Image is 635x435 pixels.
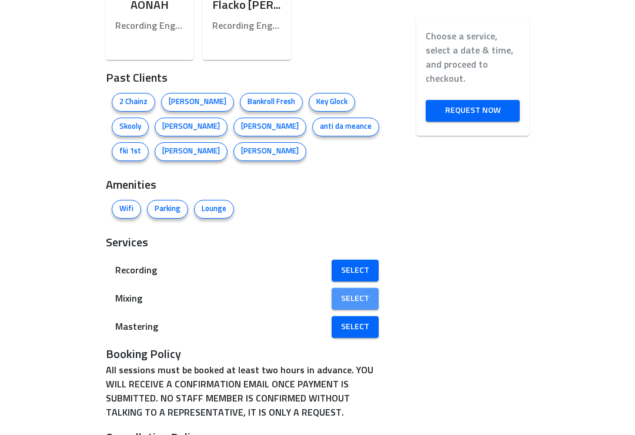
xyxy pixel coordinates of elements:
span: Parking [148,203,188,215]
a: Request Now [426,100,520,122]
div: Mixing [106,285,388,313]
h3: Services [106,234,388,252]
label: Choose a service, select a date & time, and proceed to checkout. [426,29,520,86]
span: Select [341,320,369,334]
span: [PERSON_NAME] [162,96,233,108]
div: Recording [106,256,388,285]
span: anti da meance [313,121,379,133]
span: Select [341,292,369,306]
span: Wifi [112,203,141,215]
span: Select [341,263,369,278]
span: Mastering [115,320,360,334]
p: Recording Engineer [212,19,281,33]
span: 2 Chainz [112,96,155,108]
span: [PERSON_NAME] [234,121,306,133]
p: Recording Engineer [115,19,184,33]
a: Select [332,316,379,338]
span: Bankroll Fresh [240,96,302,108]
a: Select [332,260,379,282]
span: Mixing [115,292,360,306]
div: Mastering [106,313,388,341]
span: Key Glock [309,96,355,108]
h3: Amenities [106,176,388,194]
span: [PERSON_NAME] [234,146,306,158]
span: Request Now [435,103,510,118]
span: Lounge [195,203,233,215]
a: Select [332,288,379,310]
h3: Past Clients [106,69,388,87]
p: All sessions must be booked at least two hours in advance. YOU WILL RECEIVE A CONFIRMATION EMAIL ... [106,363,388,420]
span: Recording [115,263,360,277]
span: fki 1st [112,146,148,158]
h3: Booking Policy [106,346,388,363]
span: Skooly [112,121,148,133]
span: [PERSON_NAME] [155,121,227,133]
span: [PERSON_NAME] [155,146,227,158]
